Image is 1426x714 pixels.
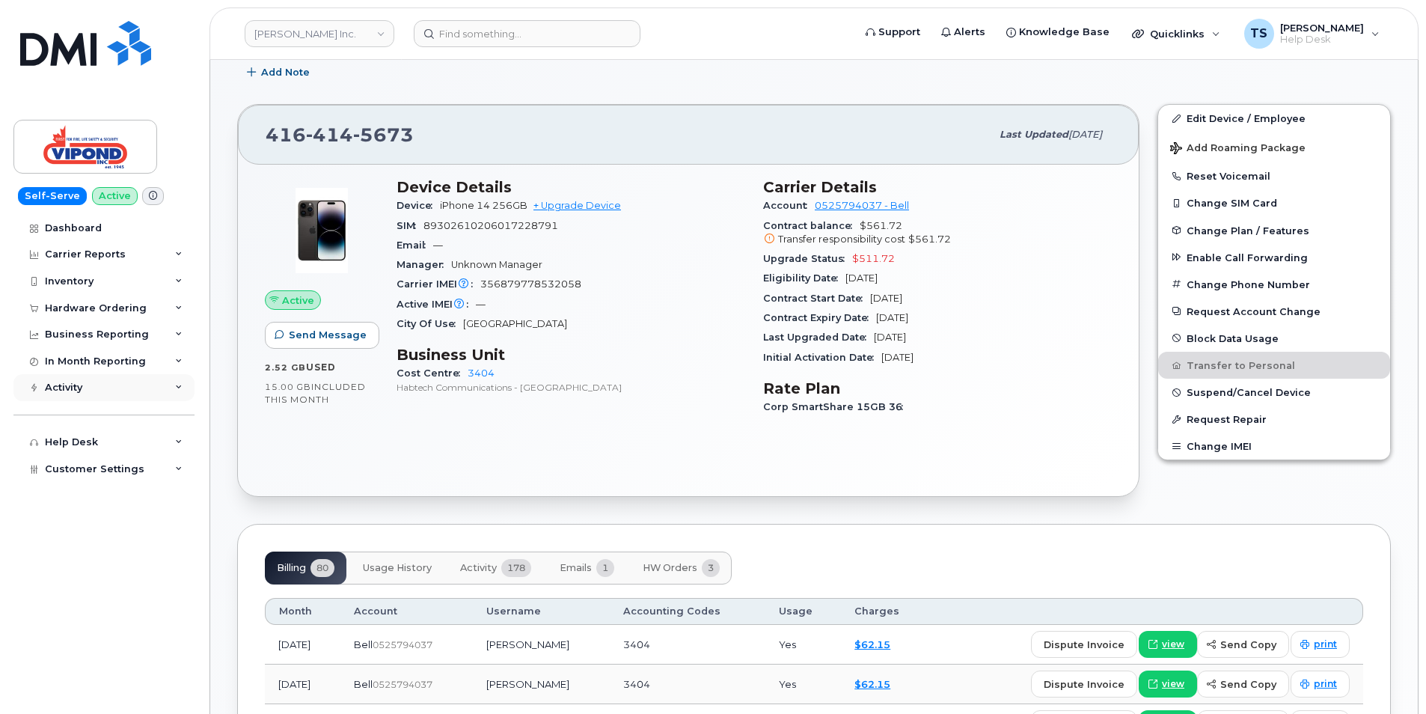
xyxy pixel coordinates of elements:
span: Add Note [261,65,310,79]
button: Add Roaming Package [1158,132,1390,162]
a: view [1139,631,1197,658]
span: Bell [354,678,373,690]
span: Bell [354,638,373,650]
span: Last updated [1000,129,1068,140]
span: 15.00 GB [265,382,311,392]
span: Contract balance [763,220,860,231]
span: Unknown Manager [451,259,542,270]
span: dispute invoice [1044,677,1124,692]
img: image20231002-3703462-njx0qo.jpeg [277,186,367,275]
span: 1 [596,559,614,577]
span: dispute invoice [1044,638,1124,652]
span: Device [397,200,440,211]
span: 3404 [623,678,650,690]
span: TS [1250,25,1267,43]
span: iPhone 14 256GB [440,200,527,211]
span: 356879778532058 [480,278,581,290]
span: used [306,361,336,373]
span: Upgrade Status [763,253,852,264]
input: Find something... [414,20,640,47]
span: [GEOGRAPHIC_DATA] [463,318,567,329]
a: $62.15 [854,678,890,690]
span: $511.72 [852,253,895,264]
button: Block Data Usage [1158,325,1390,352]
span: $561.72 [908,234,951,245]
th: Charges [841,598,931,625]
span: 3404 [623,638,650,650]
div: Tanya Stephenson [1234,19,1390,49]
td: Yes [765,625,841,665]
button: Enable Call Forwarding [1158,244,1390,271]
td: [PERSON_NAME] [473,665,611,704]
span: [DATE] [845,272,878,284]
button: Suspend/Cancel Device [1158,379,1390,406]
span: print [1314,677,1337,691]
button: Request Repair [1158,406,1390,433]
span: Email [397,239,433,251]
th: Accounting Codes [610,598,765,625]
span: Knowledge Base [1019,25,1110,40]
span: Contract Start Date [763,293,870,304]
span: [PERSON_NAME] [1280,22,1364,34]
th: Month [265,598,340,625]
a: 0525794037 - Bell [815,200,909,211]
span: send copy [1220,677,1276,692]
span: Help Desk [1280,34,1364,46]
button: dispute invoice [1031,631,1137,658]
span: 416 [266,123,414,146]
span: view [1162,638,1184,651]
a: 3404 [468,367,495,379]
span: — [433,239,443,251]
span: [DATE] [881,352,914,363]
a: Knowledge Base [996,17,1120,47]
span: Contract Expiry Date [763,312,876,323]
button: Add Note [237,59,322,86]
span: Support [878,25,920,40]
span: 178 [501,559,531,577]
button: Change Plan / Features [1158,217,1390,244]
span: Usage History [363,562,432,574]
span: send copy [1220,638,1276,652]
span: City Of Use [397,318,463,329]
span: view [1162,677,1184,691]
span: Enable Call Forwarding [1187,251,1308,263]
span: Send Message [289,328,367,342]
button: Change IMEI [1158,433,1390,460]
span: Quicklinks [1150,28,1205,40]
a: print [1291,671,1350,698]
span: Activity [460,562,497,574]
span: 0525794037 [373,639,432,650]
td: [PERSON_NAME] [473,625,611,665]
h3: Business Unit [397,346,745,364]
div: Quicklinks [1121,19,1231,49]
span: Active [282,293,314,308]
span: included this month [265,381,366,406]
a: Vipond Inc. [245,20,394,47]
span: Emails [560,562,592,574]
span: Active IMEI [397,299,476,310]
button: Change Phone Number [1158,271,1390,298]
span: Manager [397,259,451,270]
button: dispute invoice [1031,671,1137,698]
span: Last Upgraded Date [763,332,874,343]
th: Account [340,598,472,625]
span: Transfer responsibility cost [778,234,905,245]
h3: Carrier Details [763,178,1112,196]
span: Account [763,200,815,211]
span: 5673 [353,123,414,146]
span: $561.72 [763,220,1112,247]
span: Alerts [954,25,985,40]
p: Habtech Communications - [GEOGRAPHIC_DATA] [397,381,745,394]
th: Username [473,598,611,625]
td: [DATE] [265,625,340,665]
span: Initial Activation Date [763,352,881,363]
a: $62.15 [854,638,890,650]
button: Transfer to Personal [1158,352,1390,379]
button: send copy [1197,671,1289,698]
span: 3 [702,559,720,577]
span: 414 [306,123,353,146]
span: 2.52 GB [265,362,306,373]
span: Corp SmartShare 15GB 36 [763,401,911,412]
button: send copy [1197,631,1289,658]
span: SIM [397,220,423,231]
